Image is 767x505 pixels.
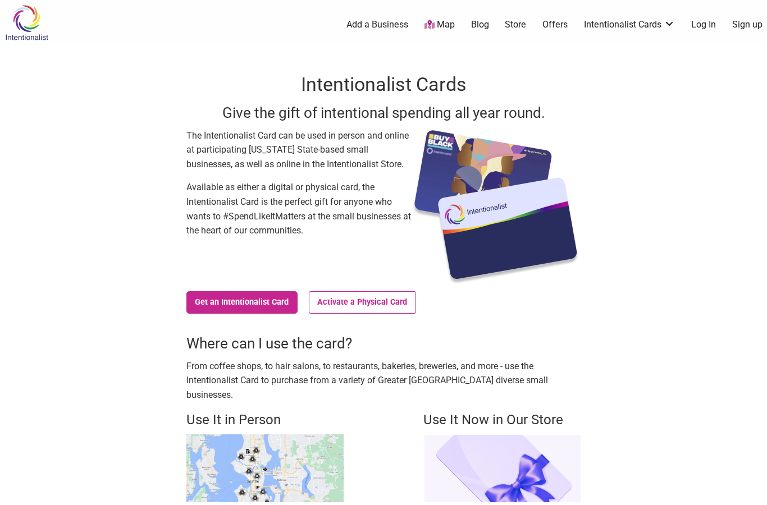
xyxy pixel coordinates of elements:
a: Offers [542,19,568,31]
h4: Use It Now in Our Store [423,411,581,430]
a: Sign up [732,19,763,31]
a: Blog [471,19,489,31]
a: Store [505,19,526,31]
p: From coffee shops, to hair salons, to restaurants, bakeries, breweries, and more - use the Intent... [186,359,581,402]
a: Add a Business [346,19,408,31]
h3: Give the gift of intentional spending all year round. [186,103,581,123]
a: Log In [691,19,716,31]
h4: Use It in Person [186,411,344,430]
a: Activate a Physical Card [309,291,416,314]
a: Get an Intentionalist Card [186,291,298,314]
p: The Intentionalist Card can be used in person and online at participating [US_STATE] State-based ... [186,128,411,172]
h1: Intentionalist Cards [186,71,581,98]
img: Buy Black map [186,434,344,502]
p: Available as either a digital or physical card, the Intentionalist Card is the perfect gift for a... [186,180,411,237]
img: Intentionalist Store [423,434,581,502]
img: Intentionalist Card [411,128,581,286]
a: Intentionalist Cards [584,19,675,31]
h3: Where can I use the card? [186,333,581,353]
a: Map [424,19,455,31]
